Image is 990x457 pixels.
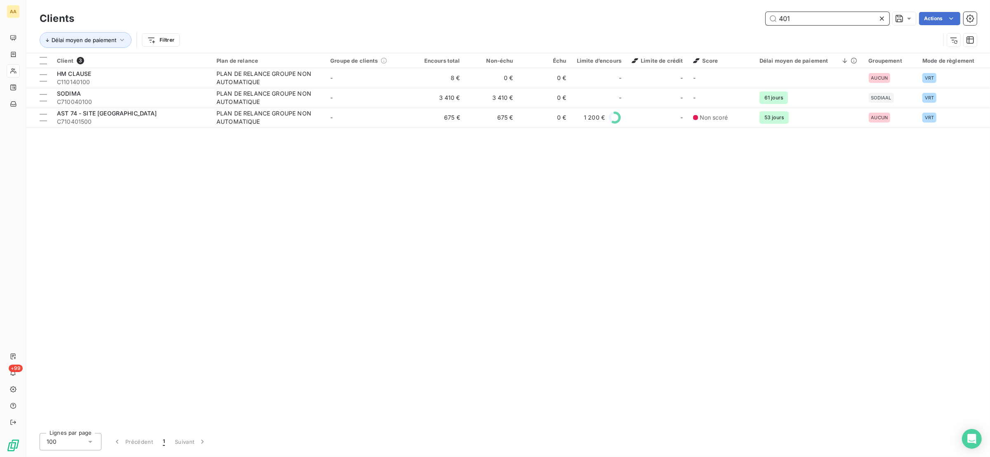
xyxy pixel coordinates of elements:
[619,74,621,82] span: -
[216,70,320,86] div: PLAN DE RELANCE GROUPE NON AUTOMATIQUE
[412,88,465,108] td: 3 410 €
[216,57,320,64] div: Plan de relance
[925,95,934,100] span: VRT
[142,33,180,47] button: Filtrer
[7,5,20,18] div: AA
[922,57,985,64] div: Mode de règlement
[869,57,913,64] div: Groupement
[871,95,891,100] span: SODIAAL
[681,74,683,82] span: -
[681,94,683,102] span: -
[465,108,518,127] td: 675 €
[7,439,20,452] img: Logo LeanPay
[57,57,73,64] span: Client
[465,88,518,108] td: 3 410 €
[77,57,84,64] span: 3
[760,92,788,104] span: 61 jours
[57,110,157,117] span: AST 74 - SITE [GEOGRAPHIC_DATA]
[57,78,207,86] span: C110140100
[9,365,23,372] span: +99
[871,115,888,120] span: AUCUN
[871,75,888,80] span: AUCUN
[693,94,696,101] span: -
[163,438,165,446] span: 1
[465,68,518,88] td: 0 €
[523,57,567,64] div: Échu
[330,94,333,101] span: -
[919,12,960,25] button: Actions
[518,108,571,127] td: 0 €
[925,115,934,120] span: VRT
[693,74,696,81] span: -
[57,98,207,106] span: C710040100
[47,438,56,446] span: 100
[700,113,728,122] span: Non scoré
[40,11,74,26] h3: Clients
[330,114,333,121] span: -
[576,57,621,64] div: Limite d’encours
[693,57,718,64] span: Score
[518,68,571,88] td: 0 €
[962,429,982,449] div: Open Intercom Messenger
[681,113,683,122] span: -
[330,57,378,64] span: Groupe de clients
[417,57,460,64] div: Encours total
[170,433,212,450] button: Suivant
[925,75,934,80] span: VRT
[40,32,132,48] button: Délai moyen de paiement
[216,90,320,106] div: PLAN DE RELANCE GROUPE NON AUTOMATIQUE
[108,433,158,450] button: Précédent
[52,37,116,43] span: Délai moyen de paiement
[57,118,207,126] span: C710401500
[584,113,605,122] span: 1 200 €
[518,88,571,108] td: 0 €
[57,70,91,77] span: HM CLAUSE
[632,57,683,64] span: Limite de crédit
[412,108,465,127] td: 675 €
[760,57,859,64] div: Délai moyen de paiement
[760,111,789,124] span: 53 jours
[766,12,889,25] input: Rechercher
[57,90,81,97] span: SODIMA
[216,109,320,126] div: PLAN DE RELANCE GROUPE NON AUTOMATIQUE
[330,74,333,81] span: -
[412,68,465,88] td: 8 €
[619,94,621,102] span: -
[470,57,513,64] div: Non-échu
[158,433,170,450] button: 1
